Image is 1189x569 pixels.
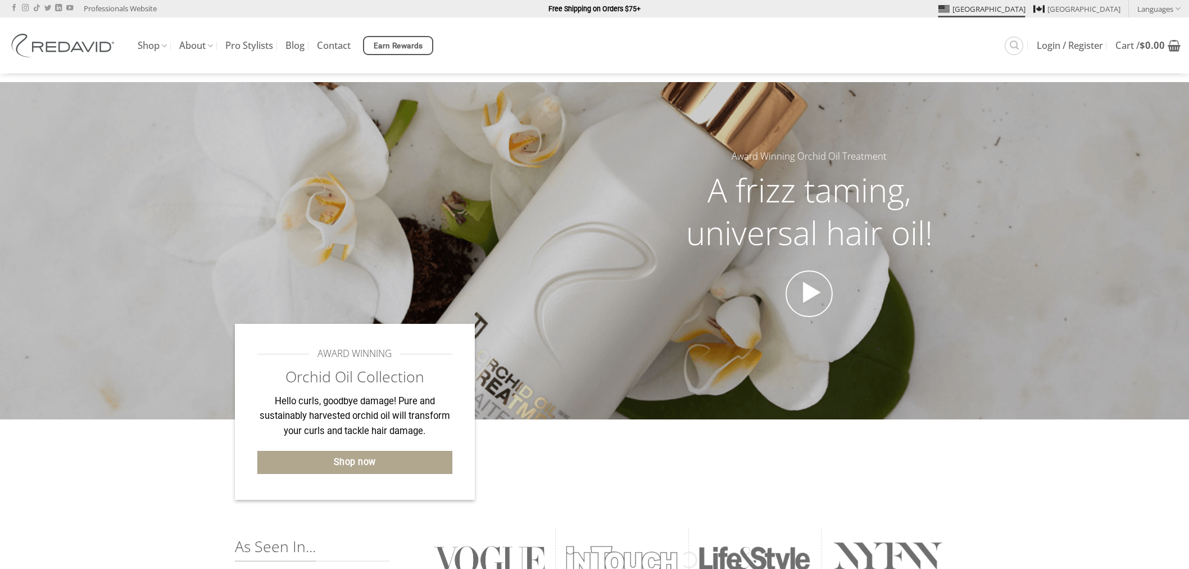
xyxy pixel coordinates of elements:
a: Follow on TikTok [33,4,40,12]
span: As Seen In... [235,537,316,562]
a: Languages [1137,1,1181,17]
a: Follow on Twitter [44,4,51,12]
strong: Free Shipping on Orders $75+ [548,4,641,13]
span: Login / Register [1037,41,1103,50]
span: Cart / [1115,41,1165,50]
a: Search [1005,37,1023,55]
p: Hello curls, goodbye damage! Pure and sustainably harvested orchid oil will transform your curls ... [257,394,452,439]
img: REDAVID Salon Products | United States [8,34,121,57]
a: About [179,35,213,57]
a: Follow on Facebook [11,4,17,12]
a: Login / Register [1037,35,1103,56]
a: Shop now [257,451,452,474]
a: [GEOGRAPHIC_DATA] [938,1,1025,17]
bdi: 0.00 [1140,39,1165,52]
h2: Orchid Oil Collection [257,367,452,387]
span: $ [1140,39,1145,52]
span: Shop now [334,455,376,469]
a: View cart [1115,33,1181,58]
h5: Award Winning Orchid Oil Treatment [664,149,954,164]
a: Open video in lightbox [786,270,833,318]
a: Earn Rewards [363,36,433,55]
a: [GEOGRAPHIC_DATA] [1033,1,1120,17]
a: Follow on LinkedIn [55,4,62,12]
a: Pro Stylists [225,35,273,56]
a: Contact [317,35,351,56]
a: Blog [285,35,305,56]
a: Follow on Instagram [22,4,29,12]
a: Shop [138,35,167,57]
span: AWARD WINNING [317,346,392,362]
a: Follow on YouTube [66,4,73,12]
span: Earn Rewards [374,40,423,52]
h2: A frizz taming, universal hair oil! [664,169,954,254]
